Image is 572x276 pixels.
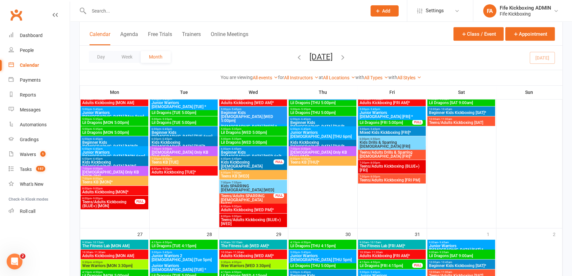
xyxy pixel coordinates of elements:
[429,108,494,111] span: 10:00am
[429,261,494,264] span: 10:00am
[161,128,172,131] span: - 6:45pm
[82,101,147,105] span: Adults Kickboxing [MON AM]
[89,31,110,45] button: Calendar
[161,147,172,150] span: - 8:00pm
[429,271,494,274] span: 10:00am
[300,147,311,150] span: - 8:00pm
[151,157,216,160] span: 7:00pm
[148,31,172,45] button: Free Trials
[92,128,103,131] span: - 5:35pm
[359,98,424,101] span: 10:30am
[359,161,424,164] span: 7:00pm
[20,107,41,112] div: Messages
[9,58,70,73] a: Calendar
[20,167,32,172] div: Tasks
[80,85,149,99] th: Mon
[182,31,201,45] button: Trainers
[20,254,25,259] span: 2
[221,75,253,80] strong: You are viewing
[355,75,364,80] strong: with
[290,121,355,129] span: Beginner Kids [DEMOGRAPHIC_DATA] [THU]*
[231,171,241,174] span: - 7:00pm
[9,147,70,162] a: Waivers 1
[82,261,147,264] span: 3:30pm
[359,164,424,172] span: Teens/Adults Kickboxing (BLUE+) [FRI]
[300,251,311,254] span: - 5:45pm
[93,251,105,254] span: - 11:30am
[359,101,424,105] span: Adults Kickboxing [FRI AM]*
[161,118,172,121] span: - 5:35pm
[429,241,494,244] span: 9:00am
[135,199,145,204] div: FULL
[359,241,424,244] span: 9:30am
[151,264,216,272] span: Junior Warriors [DEMOGRAPHIC_DATA] [TUE] *
[221,121,286,129] span: Junior Warriors [DEMOGRAPHIC_DATA] [WED] *
[253,75,278,80] a: All events
[40,151,46,157] span: 1
[232,98,244,101] span: - 11:30am
[161,157,172,160] span: - 8:00pm
[369,108,380,111] span: - 5:45pm
[151,251,216,254] span: 5:00pm
[82,128,147,131] span: 5:00pm
[82,264,147,268] span: Wee Warriors [MON 3:30pm]
[284,75,319,80] a: All Instructors
[427,85,496,99] th: Sat
[82,180,147,184] span: Teens KB [MON]*
[290,254,355,262] span: Junior Warriors [DEMOGRAPHIC_DATA] [THU 5pm]
[221,271,286,274] span: 4:15pm
[20,77,41,83] div: Payments
[290,160,355,164] span: Teens KB [THU]*
[9,132,70,147] a: Gradings
[20,209,35,214] div: Roll call
[231,271,241,274] span: - 4:50pm
[231,147,241,150] span: - 6:45pm
[290,241,355,244] span: 4:15pm
[20,48,34,53] div: People
[221,218,286,226] span: Teens/Adults Kickboxing (BLUE+) [WED]
[151,167,216,170] span: 8:00pm
[161,251,172,254] span: - 5:45pm
[359,111,424,119] span: Junior Warriors [DEMOGRAPHIC_DATA] [FRI] *
[82,147,147,150] span: 6:00pm
[20,62,39,68] div: Calendar
[359,108,424,111] span: 5:00pm
[382,8,390,14] span: Add
[359,128,424,131] span: 5:00pm
[278,75,284,80] strong: for
[20,122,47,127] div: Automations
[487,228,496,239] div: 1
[221,244,286,248] span: The Fitness Lab [WED AM]*
[426,3,444,18] span: Settings
[92,167,103,170] span: - 8:00pm
[82,190,147,194] span: Adults Kickboxing [MON]*
[500,11,551,17] div: Fife Kickboxing
[429,254,494,258] span: Lil Dragons [SAT 9:00am]
[82,244,147,248] span: The Fitness Lab [MON AM]
[429,118,494,121] span: 10:00am
[221,131,286,135] span: Lil Dragons [WED 5:00pm]
[290,271,355,274] span: 6:00pm
[82,131,147,135] span: Lil Dragons [MON 5:00pm]
[82,157,147,160] span: 6:00pm
[221,111,286,123] span: Beginner Kids [DEMOGRAPHIC_DATA] [WED 5:00pm]
[221,261,286,264] span: 3:30pm
[290,111,355,115] span: Lil Dragons [THU 5:00pm]
[397,75,421,80] a: All Styles
[82,150,147,158] span: Junior Warriors [DEMOGRAPHIC_DATA] [MON 6pm]
[151,118,216,121] span: 5:00pm
[82,118,147,121] span: 5:00pm
[9,102,70,117] a: Messages
[82,108,147,111] span: 5:00pm
[369,161,380,164] span: - 8:00pm
[230,241,242,244] span: - 10:15am
[231,128,241,131] span: - 5:35pm
[9,73,70,88] a: Payments
[290,251,355,254] span: 5:00pm
[221,108,286,111] span: 5:00pm
[82,170,147,178] span: [DEMOGRAPHIC_DATA] Only KB [MON PM]
[440,271,452,274] span: - 11:00am
[151,101,216,109] span: Junior Warriors [DEMOGRAPHIC_DATA] [TUE] *
[221,160,274,172] span: Kids Kickboxing [DEMOGRAPHIC_DATA] [WED]*
[151,241,216,244] span: 4:15pm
